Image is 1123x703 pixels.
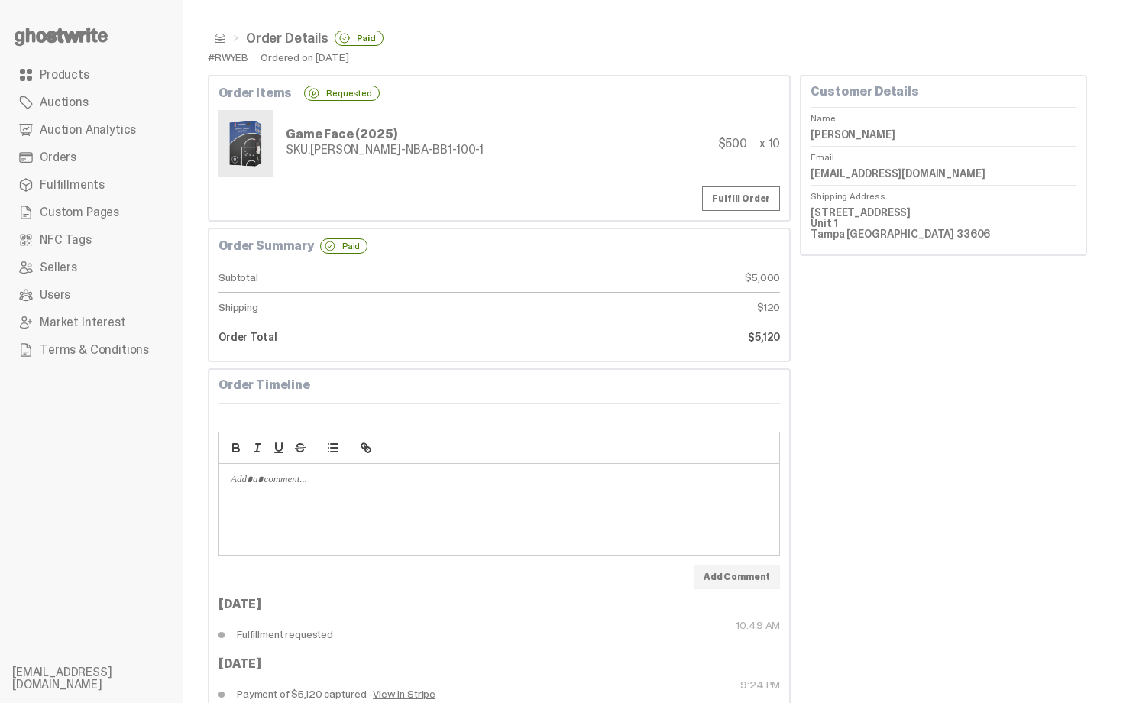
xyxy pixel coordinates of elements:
div: Requested [304,86,380,101]
dd: $120 [500,293,781,322]
span: Market Interest [40,316,126,329]
span: Sellers [40,261,77,274]
a: Sellers [12,254,171,281]
b: Order Timeline [218,377,310,393]
button: underline [268,439,290,457]
a: Terms & Conditions [12,336,171,364]
span: Auction Analytics [40,124,136,136]
div: Ordered on [DATE] [261,52,349,63]
span: SKU: [286,141,310,157]
span: NFC Tags [40,234,92,246]
dt: Shipping Address [811,185,1076,201]
div: $500 [718,138,747,150]
button: bold [225,439,247,457]
span: Terms & Conditions [40,344,149,356]
dt: Name [811,107,1076,123]
dd: Fulfillment requested [218,620,500,649]
dt: Email [811,146,1076,162]
a: Products [12,61,171,89]
dt: 10:49 AM [500,620,781,649]
li: [EMAIL_ADDRESS][DOMAIN_NAME] [12,666,196,691]
div: Game Face (2025) [286,128,484,141]
li: Order Details [226,31,384,46]
a: Users [12,281,171,309]
div: [PERSON_NAME]-NBA-BB1-100-1 [286,144,484,156]
span: Custom Pages [40,206,119,219]
a: Auctions [12,89,171,116]
button: italic [247,439,268,457]
a: View in Stripe [373,688,435,699]
a: Market Interest [12,309,171,336]
div: #RWYEB [208,52,248,63]
span: Products [40,69,89,81]
div: Paid [320,238,367,254]
div: [DATE] [218,598,780,611]
dd: $5,120 [500,322,781,351]
button: strike [290,439,311,457]
b: Order Summary [218,240,314,252]
button: list: bullet [322,439,344,457]
dd: [EMAIL_ADDRESS][DOMAIN_NAME] [811,162,1076,185]
button: Add Comment [694,565,780,589]
dd: [STREET_ADDRESS] Unit 1 Tampa [GEOGRAPHIC_DATA] 33606 [811,201,1076,245]
span: Auctions [40,96,89,109]
b: Order Items [218,87,292,99]
span: Orders [40,151,76,164]
dt: Order Total [218,322,500,351]
a: Custom Pages [12,199,171,226]
a: Fulfill Order [702,186,780,211]
a: NFC Tags [12,226,171,254]
dt: Subtotal [218,263,500,293]
a: Auction Analytics [12,116,171,144]
div: Paid [335,31,384,46]
dt: Shipping [218,293,500,322]
span: Users [40,289,70,301]
span: Fulfillments [40,179,105,191]
dd: [PERSON_NAME] [811,123,1076,146]
b: Customer Details [811,83,918,99]
dd: $5,000 [500,263,781,293]
div: x 10 [759,138,780,150]
button: link [355,439,377,457]
div: [DATE] [218,658,780,670]
a: Fulfillments [12,171,171,199]
img: NBA-Hero-1.png [222,113,270,174]
a: Orders [12,144,171,171]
